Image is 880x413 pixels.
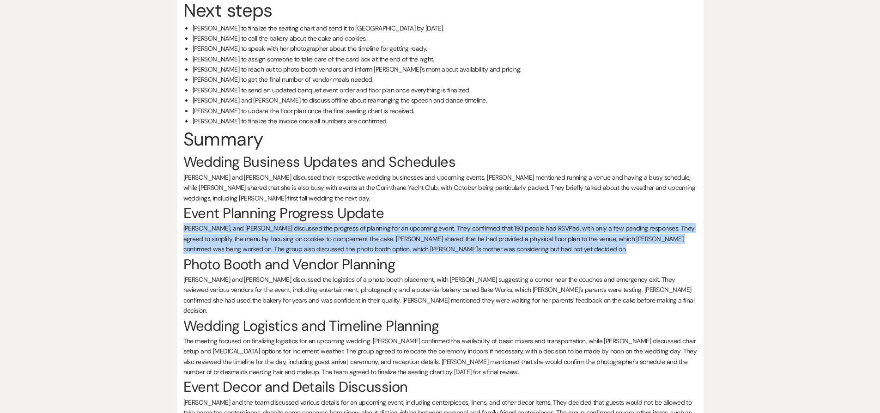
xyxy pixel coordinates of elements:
span: Event Decor and Details Discussion [183,377,408,396]
span: [PERSON_NAME] and [PERSON_NAME] discussed the logistics of a photo booth placement, with [PERSON_... [183,275,695,315]
span: Photo Booth and Vendor Planning [183,255,395,274]
span: [PERSON_NAME] and [PERSON_NAME] discussed their respective wedding businesses and upcoming events... [183,173,696,202]
span: [PERSON_NAME] to get the final number of vendor meals needed. [193,75,374,84]
span: The meeting focused on finalizing logistics for an upcoming wedding. [PERSON_NAME] confirmed the ... [183,337,697,376]
span: [PERSON_NAME] to speak with her photographer about the timeline for getting ready. [193,44,427,53]
span: Wedding Business Updates and Schedules [183,152,456,171]
span: [PERSON_NAME] to send an updated banquet event order and floor plan once everything is finalized. [193,86,471,94]
span: Event Planning Progress Update [183,204,384,223]
span: [PERSON_NAME] to update the floor plan once the final seating chart is received. [193,107,414,115]
span: [PERSON_NAME] to assign someone to take care of the card box at the end of the night. [193,55,434,63]
span: Summary [183,127,263,151]
span: [PERSON_NAME] to finalize the seating chart and send it to [GEOGRAPHIC_DATA] by [DATE]. [193,24,444,32]
span: [PERSON_NAME] and [PERSON_NAME] to discuss offline about rearranging the speech and dance timeline. [193,96,487,104]
span: Wedding Logistics and Timeline Planning [183,316,439,335]
span: [PERSON_NAME] to reach out to photo booth vendors and inform [PERSON_NAME]'s mom about availabili... [193,65,522,73]
span: [PERSON_NAME] to finalize the invoice once all numbers are confirmed. [193,117,388,125]
span: [PERSON_NAME] to call the bakery about the cake and cookies. [193,34,367,43]
span: [PERSON_NAME], and [PERSON_NAME] discussed the progress of planning for an upcoming event. They c... [183,224,695,253]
